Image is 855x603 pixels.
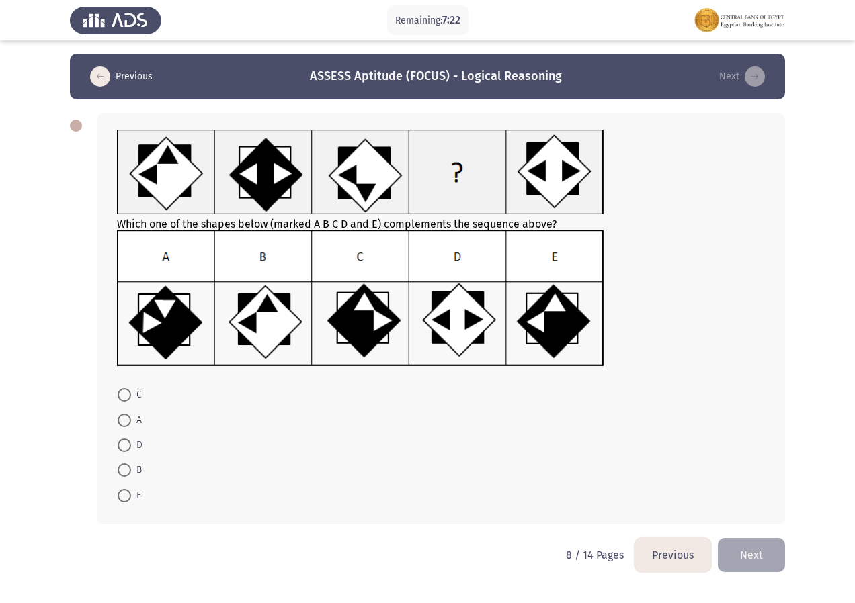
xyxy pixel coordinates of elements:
span: B [131,462,142,478]
span: A [131,412,142,428]
img: UkFYMDAxMDhCLnBuZzE2MjIwMzUwMjgyNzM=.png [117,230,604,367]
button: load previous page [635,538,711,572]
img: UkFYMDAxMDhBLnBuZzE2MjIwMzQ5MzczOTY=.png [117,130,604,215]
h3: ASSESS Aptitude (FOCUS) - Logical Reasoning [310,68,562,85]
span: E [131,488,141,504]
p: 8 / 14 Pages [566,549,624,561]
span: 7:22 [442,13,460,26]
button: load previous page [86,66,157,87]
button: load next page [718,538,785,572]
span: D [131,437,142,453]
img: Assess Talent Management logo [70,1,161,39]
span: C [131,387,142,403]
p: Remaining: [395,12,460,29]
img: Assessment logo of FOCUS Assessment 3 Modules EN [694,1,785,39]
div: Which one of the shapes below (marked A B C D and E) complements the sequence above? [117,130,765,369]
button: load next page [715,66,769,87]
